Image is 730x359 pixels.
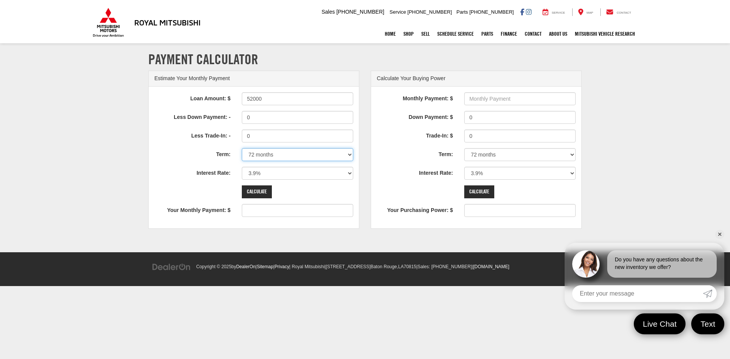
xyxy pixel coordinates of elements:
span: [PHONE_NUMBER] [431,264,472,269]
a: Finance [497,24,521,43]
h1: Payment Calculator [148,52,582,67]
a: Text [691,313,724,334]
span: Parts [456,9,468,15]
a: Contact [600,8,637,16]
span: | [472,264,509,269]
a: Home [381,24,400,43]
span: LA [398,264,404,269]
span: Map [587,11,593,14]
label: Less Down Payment: - [149,111,236,121]
input: Down Payment [464,111,576,124]
a: Contact [521,24,545,43]
div: Estimate Your Monthly Payment [149,71,359,87]
a: Shop [400,24,417,43]
span: | Royal Mitsubishi [289,264,325,269]
div: Calculate Your Buying Power [371,71,581,87]
a: DealerOn [152,263,191,269]
label: Down Payment: $ [371,111,459,121]
span: Live Chat [639,319,681,329]
a: [DOMAIN_NAME] [473,264,509,269]
span: [PHONE_NUMBER] [408,9,452,15]
a: Submit [703,285,717,302]
span: Contact [617,11,631,14]
input: Monthly Payment [464,92,576,105]
a: Service [537,8,571,16]
input: Loan Amount [242,92,353,105]
input: Enter your message [572,285,703,302]
span: | [416,264,472,269]
span: | [273,264,289,269]
label: Interest Rate: [371,167,459,177]
h3: Royal Mitsubishi [134,18,201,27]
a: Schedule Service: Opens in a new tab [433,24,478,43]
label: Trade-In: $ [371,130,459,140]
span: Baton Rouge, [371,264,398,269]
a: Map [572,8,599,16]
div: Do you have any questions about the new inventory we offer? [607,250,717,278]
span: Sales: [417,264,430,269]
span: [PHONE_NUMBER] [469,9,514,15]
span: Text [697,319,719,329]
span: [STREET_ADDRESS] [326,264,371,269]
span: Service [390,9,406,15]
input: Calculate [242,185,272,198]
span: | [325,264,416,269]
a: Live Chat [634,313,686,334]
span: Copyright © 2025 [196,264,232,269]
a: Facebook: Click to visit our Facebook page [520,9,524,15]
a: Privacy [275,264,289,269]
span: 70815 [404,264,416,269]
span: Service [552,11,565,14]
label: Term: [371,148,459,158]
a: Instagram: Click to visit our Instagram page [526,9,532,15]
label: Your Purchasing Power: $ [371,204,459,214]
label: Your Monthly Payment: $ [149,204,236,214]
a: DealerOn Home Page [236,264,255,269]
a: Mitsubishi Vehicle Research [571,24,639,43]
a: Sitemap [257,264,273,269]
label: Term: [149,148,236,158]
a: About Us [545,24,571,43]
label: Interest Rate: [149,167,236,177]
a: Sell [417,24,433,43]
label: Less Trade-In: - [149,130,236,140]
span: Sales [322,9,335,15]
span: | [255,264,273,269]
a: Parts: Opens in a new tab [478,24,497,43]
img: DealerOn [152,263,191,271]
img: Mitsubishi [91,8,125,37]
span: [PHONE_NUMBER] [336,9,384,15]
span: by [232,264,255,269]
img: Agent profile photo [572,250,600,278]
input: Calculate [464,185,494,198]
label: Monthly Payment: $ [371,92,459,103]
label: Loan Amount: $ [149,92,236,103]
